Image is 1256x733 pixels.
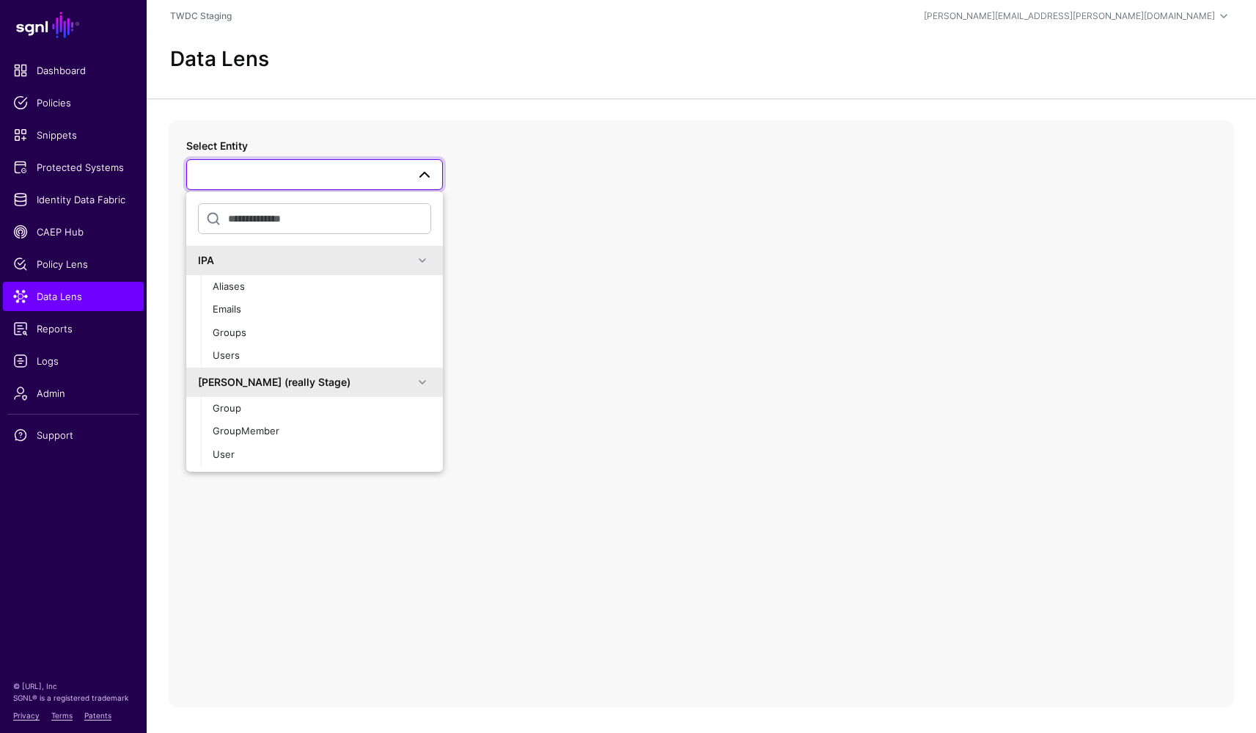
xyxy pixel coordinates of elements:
[3,56,144,85] a: Dashboard
[3,185,144,214] a: Identity Data Fabric
[13,289,133,304] span: Data Lens
[201,321,443,345] button: Groups
[201,344,443,368] button: Users
[213,280,245,292] span: Aliases
[213,402,241,414] span: Group
[213,349,240,361] span: Users
[201,443,443,467] button: User
[186,138,248,153] label: Select Entity
[13,95,133,110] span: Policies
[201,298,443,321] button: Emails
[198,252,414,268] div: IPA
[3,379,144,408] a: Admin
[3,88,144,117] a: Policies
[3,314,144,343] a: Reports
[3,217,144,247] a: CAEP Hub
[3,249,144,279] a: Policy Lens
[170,10,232,21] a: TWDC Staging
[213,448,235,460] span: User
[201,397,443,420] button: Group
[13,428,133,442] span: Support
[13,692,133,704] p: SGNL® is a registered trademark
[13,386,133,401] span: Admin
[13,257,133,271] span: Policy Lens
[170,47,269,72] h2: Data Lens
[13,321,133,336] span: Reports
[213,303,241,315] span: Emails
[13,192,133,207] span: Identity Data Fabric
[13,354,133,368] span: Logs
[13,225,133,239] span: CAEP Hub
[3,153,144,182] a: Protected Systems
[9,9,138,41] a: SGNL
[13,63,133,78] span: Dashboard
[213,327,246,338] span: Groups
[3,282,144,311] a: Data Lens
[13,128,133,142] span: Snippets
[213,425,279,437] span: GroupMember
[13,160,133,175] span: Protected Systems
[13,711,40,720] a: Privacy
[13,680,133,692] p: © [URL], Inc
[201,275,443,299] button: Aliases
[924,10,1215,23] div: [PERSON_NAME][EMAIL_ADDRESS][PERSON_NAME][DOMAIN_NAME]
[3,120,144,150] a: Snippets
[3,346,144,376] a: Logs
[51,711,73,720] a: Terms
[84,711,111,720] a: Patents
[198,374,414,390] div: [PERSON_NAME] (really Stage)
[201,420,443,443] button: GroupMember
